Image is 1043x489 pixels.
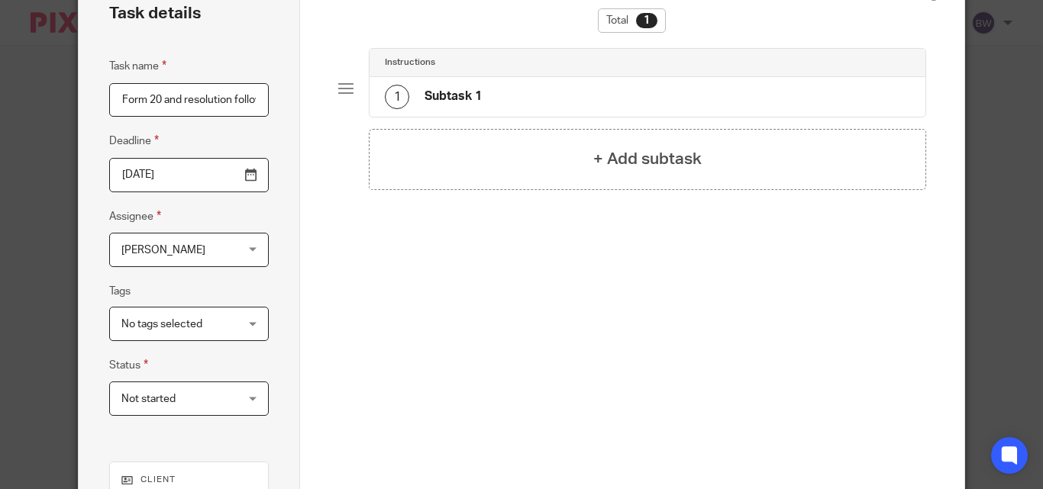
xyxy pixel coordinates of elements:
[425,88,482,105] h4: Subtask 1
[109,132,159,150] label: Deadline
[385,85,409,109] div: 1
[109,158,269,192] input: Pick a date
[109,208,161,225] label: Assignee
[109,356,148,374] label: Status
[598,8,666,33] div: Total
[109,57,166,75] label: Task name
[121,474,257,486] p: Client
[636,13,657,28] div: 1
[121,245,205,256] span: [PERSON_NAME]
[121,394,176,404] span: Not started
[121,319,202,330] span: No tags selected
[593,147,702,171] h4: + Add subtask
[109,284,131,299] label: Tags
[109,1,201,27] h2: Task details
[385,56,435,69] h4: Instructions
[109,83,269,117] input: Task name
